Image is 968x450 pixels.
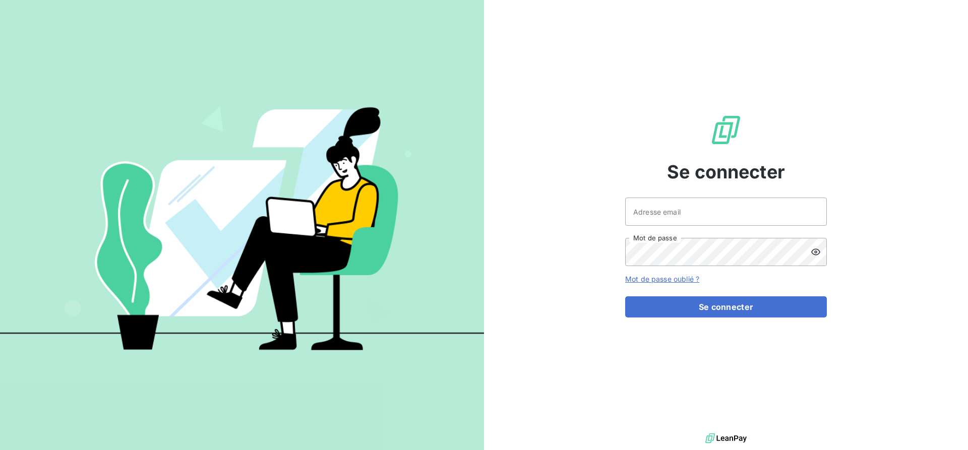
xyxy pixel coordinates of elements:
button: Se connecter [625,296,827,317]
a: Mot de passe oublié ? [625,275,699,283]
input: placeholder [625,198,827,226]
img: logo [705,431,747,446]
span: Se connecter [667,158,785,185]
img: Logo LeanPay [710,114,742,146]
